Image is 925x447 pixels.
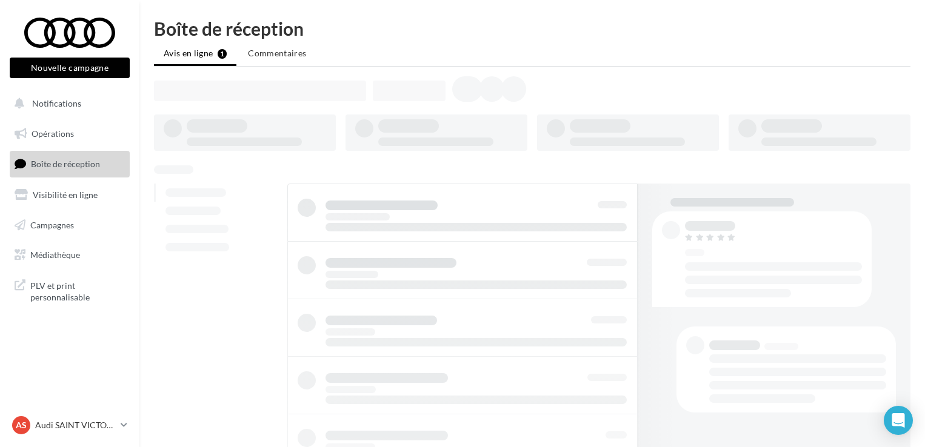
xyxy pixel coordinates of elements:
[884,406,913,435] div: Open Intercom Messenger
[7,242,132,268] a: Médiathèque
[31,159,100,169] span: Boîte de réception
[7,213,132,238] a: Campagnes
[10,414,130,437] a: AS Audi SAINT VICTORET
[10,58,130,78] button: Nouvelle campagne
[30,250,80,260] span: Médiathèque
[248,48,306,58] span: Commentaires
[154,19,910,38] div: Boîte de réception
[7,121,132,147] a: Opérations
[35,419,116,431] p: Audi SAINT VICTORET
[33,190,98,200] span: Visibilité en ligne
[32,98,81,108] span: Notifications
[7,273,132,308] a: PLV et print personnalisable
[7,91,127,116] button: Notifications
[30,219,74,230] span: Campagnes
[16,419,27,431] span: AS
[7,182,132,208] a: Visibilité en ligne
[32,128,74,139] span: Opérations
[30,277,125,303] span: PLV et print personnalisable
[7,151,132,177] a: Boîte de réception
